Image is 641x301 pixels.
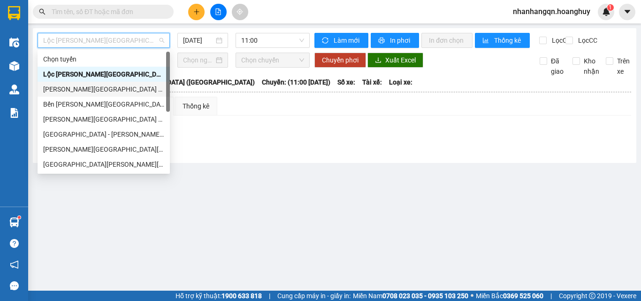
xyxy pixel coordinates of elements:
[9,108,19,118] img: solution-icon
[38,67,170,82] div: Lộc Ninh - Quảng Ngãi (Hàng Hóa)
[471,294,473,298] span: ⚪️
[390,35,412,46] span: In phơi
[482,37,490,45] span: bar-chart
[43,129,164,139] div: [GEOGRAPHIC_DATA] - [PERSON_NAME][GEOGRAPHIC_DATA][PERSON_NAME] ([GEOGRAPHIC_DATA])
[9,217,19,227] img: warehouse-icon
[176,291,262,301] span: Hỗ trợ kỹ thuật:
[574,35,599,46] span: Lọc CC
[580,56,603,77] span: Kho nhận
[43,69,164,79] div: Lộc [PERSON_NAME][GEOGRAPHIC_DATA] ([GEOGRAPHIC_DATA])
[193,8,200,15] span: plus
[241,53,304,67] span: Chọn chuyến
[505,6,598,17] span: nhanhangqn.hoanghuy
[9,38,19,47] img: warehouse-icon
[378,37,386,45] span: printer
[9,85,19,94] img: warehouse-icon
[38,157,170,172] div: Quảng Ngãi - Tây Ninh (Hàng Hoá)
[623,8,632,16] span: caret-down
[475,33,530,48] button: bar-chartThống kê
[43,114,164,124] div: [PERSON_NAME][GEOGRAPHIC_DATA] ([GEOGRAPHIC_DATA])
[10,239,19,248] span: question-circle
[38,127,170,142] div: Sài Gòn - Quảng Ngãi (Hàng Hoá)
[38,142,170,157] div: Quảng Ngãi - Lộc Ninh (Hàng Hóa)
[337,77,355,87] span: Số xe:
[232,4,248,20] button: aim
[188,4,205,20] button: plus
[18,216,21,219] sup: 1
[367,53,423,68] button: downloadXuất Excel
[589,293,595,299] span: copyright
[476,291,543,301] span: Miền Bắc
[371,33,419,48] button: printerIn phơi
[277,291,351,301] span: Cung cấp máy in - giấy in:
[494,35,522,46] span: Thống kê
[241,33,304,47] span: 11:00
[183,35,214,46] input: 13/08/2025
[362,77,382,87] span: Tài xế:
[183,101,209,111] div: Thống kê
[421,33,473,48] button: In đơn chọn
[43,99,164,109] div: Bến [PERSON_NAME][GEOGRAPHIC_DATA] ([GEOGRAPHIC_DATA])
[619,4,635,20] button: caret-down
[210,4,227,20] button: file-add
[550,291,552,301] span: |
[9,61,19,71] img: warehouse-icon
[322,37,330,45] span: sync
[10,260,19,269] span: notification
[602,8,610,16] img: icon-new-feature
[43,144,164,154] div: [PERSON_NAME][GEOGRAPHIC_DATA][PERSON_NAME] - [GEOGRAPHIC_DATA] ([GEOGRAPHIC_DATA])
[548,35,572,46] span: Lọc CR
[39,8,46,15] span: search
[43,159,164,170] div: [GEOGRAPHIC_DATA][PERSON_NAME][GEOGRAPHIC_DATA][PERSON_NAME] ([GEOGRAPHIC_DATA])
[43,84,164,94] div: [PERSON_NAME][GEOGRAPHIC_DATA] ([GEOGRAPHIC_DATA])
[609,4,612,11] span: 1
[52,7,162,17] input: Tìm tên, số ĐT hoặc mã đơn
[38,82,170,97] div: Quảng Ngãi - Sài Gòn (Hàng Hoá)
[215,8,221,15] span: file-add
[43,33,164,47] span: Lộc Ninh - Quảng Ngãi (Hàng Hóa)
[38,112,170,127] div: Quảng Ngãi - Bến Tre (Hàng Hoá)
[334,35,361,46] span: Làm mới
[607,4,614,11] sup: 1
[389,77,412,87] span: Loại xe:
[269,291,270,301] span: |
[38,97,170,112] div: Bến Tre - Quảng Ngãi (Hàng Hoá)
[262,77,330,87] span: Chuyến: (11:00 [DATE])
[221,292,262,300] strong: 1900 633 818
[353,291,468,301] span: Miền Nam
[43,54,164,64] div: Chọn tuyến
[613,56,633,77] span: Trên xe
[237,8,243,15] span: aim
[314,53,366,68] button: Chuyển phơi
[503,292,543,300] strong: 0369 525 060
[547,56,567,77] span: Đã giao
[8,6,20,20] img: logo-vxr
[382,292,468,300] strong: 0708 023 035 - 0935 103 250
[38,52,170,67] div: Chọn tuyến
[314,33,368,48] button: syncLàm mới
[183,55,214,65] input: Chọn ngày
[10,281,19,290] span: message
